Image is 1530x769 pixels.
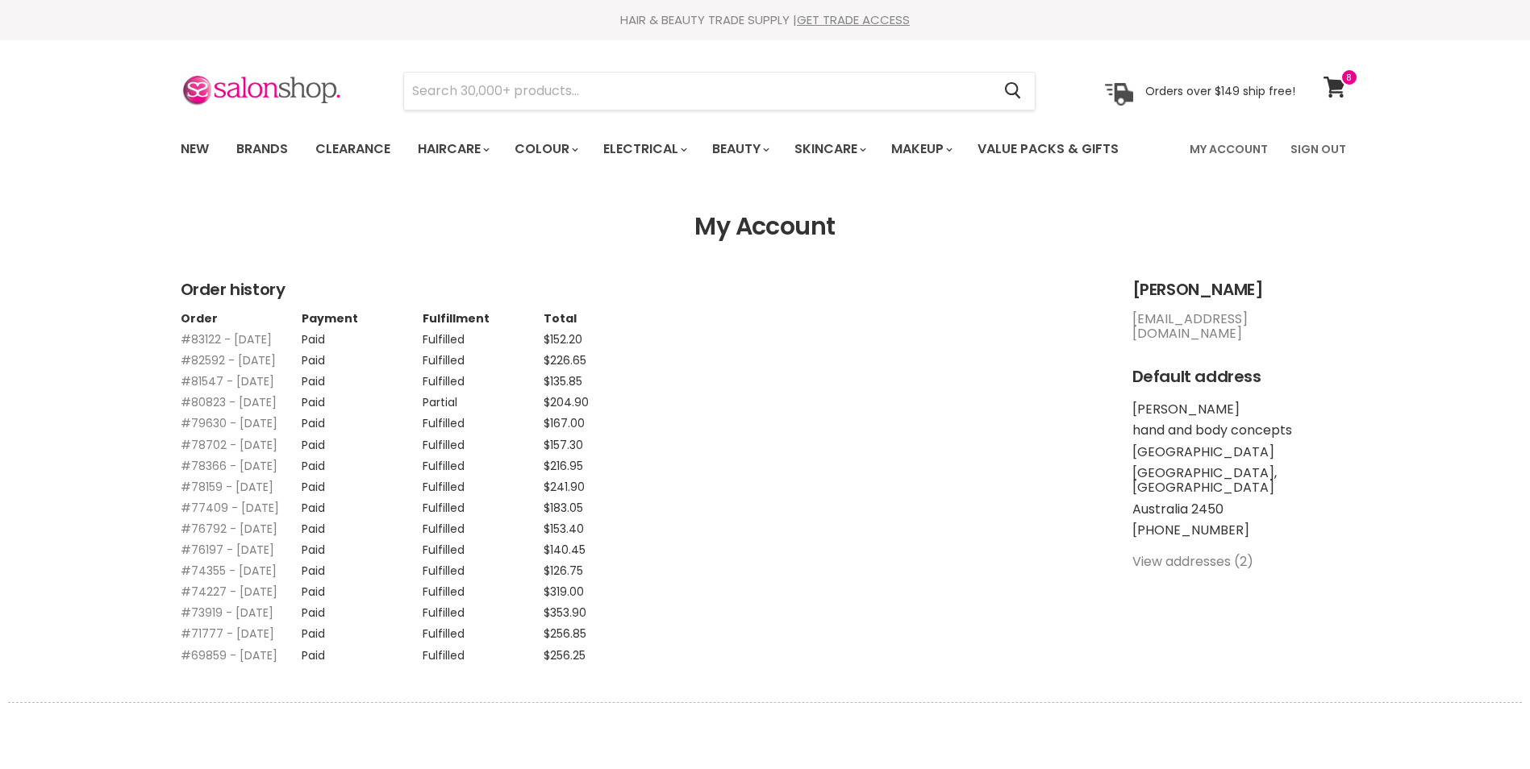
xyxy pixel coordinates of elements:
h2: Order history [181,281,1100,299]
span: $319.00 [544,584,584,600]
th: Fulfillment [423,312,544,325]
span: $226.65 [544,352,586,368]
td: Paid [302,577,423,598]
p: Orders over $149 ship free! [1145,83,1295,98]
td: Paid [302,619,423,640]
a: New [169,132,221,166]
a: Haircare [406,132,499,166]
div: HAIR & BEAUTY TRADE SUPPLY | [161,12,1370,28]
li: Australia 2450 [1132,502,1350,517]
a: Clearance [303,132,402,166]
td: Fulfilled [423,451,544,472]
h2: Default address [1132,368,1350,386]
input: Search [404,73,992,110]
td: Fulfilled [423,641,544,662]
td: Paid [302,388,423,409]
td: Paid [302,409,423,430]
a: Skincare [782,132,876,166]
span: $353.90 [544,605,586,621]
a: Beauty [700,132,779,166]
a: My Account [1180,132,1278,166]
a: #78159 - [DATE] [181,479,273,495]
a: Sign Out [1281,132,1356,166]
td: Paid [302,535,423,556]
span: $241.90 [544,479,585,495]
td: Fulfilled [423,598,544,619]
td: Fulfilled [423,430,544,451]
a: #76197 - [DATE] [181,542,274,558]
td: Fulfilled [423,535,544,556]
td: Paid [302,514,423,535]
span: $135.85 [544,373,582,389]
a: #73919 - [DATE] [181,605,273,621]
span: $126.75 [544,563,583,579]
span: $153.40 [544,521,584,537]
td: Fulfilled [423,325,544,346]
span: $167.00 [544,415,585,431]
a: #77409 - [DATE] [181,500,279,516]
nav: Main [161,126,1370,173]
a: #76792 - [DATE] [181,521,277,537]
iframe: Gorgias live chat messenger [1449,693,1514,753]
h2: [PERSON_NAME] [1132,281,1350,299]
td: Fulfilled [423,346,544,367]
a: #81547 - [DATE] [181,373,274,389]
li: [PERSON_NAME] [1132,402,1350,417]
span: $152.20 [544,331,582,347]
th: Total [544,312,665,325]
td: Paid [302,641,423,662]
span: $183.05 [544,500,583,516]
td: Paid [302,346,423,367]
td: Fulfilled [423,409,544,430]
td: Paid [302,493,423,514]
td: Paid [302,556,423,577]
span: $157.30 [544,437,583,453]
td: Fulfilled [423,472,544,493]
a: #83122 - [DATE] [181,331,272,347]
span: $256.25 [544,647,586,663]
span: $140.45 [544,542,586,558]
td: Paid [302,430,423,451]
td: Paid [302,472,423,493]
button: Search [992,73,1035,110]
li: hand and body concepts [1132,423,1350,438]
ul: Main menu [169,126,1156,173]
a: #79630 - [DATE] [181,415,277,431]
td: Fulfilled [423,514,544,535]
a: #69859 - [DATE] [181,647,277,663]
td: Fulfilled [423,367,544,388]
td: Fulfilled [423,493,544,514]
a: Makeup [879,132,962,166]
li: [GEOGRAPHIC_DATA], [GEOGRAPHIC_DATA] [1132,466,1350,496]
a: GET TRADE ACCESS [797,11,910,28]
a: Value Packs & Gifts [965,132,1131,166]
th: Order [181,312,302,325]
form: Product [403,72,1036,110]
a: Colour [502,132,588,166]
td: Paid [302,451,423,472]
th: Payment [302,312,423,325]
span: $204.90 [544,394,589,410]
td: Paid [302,367,423,388]
a: #78366 - [DATE] [181,458,277,474]
a: #82592 - [DATE] [181,352,276,368]
li: [GEOGRAPHIC_DATA] [1132,445,1350,459]
td: Paid [302,598,423,619]
td: Fulfilled [423,619,544,640]
a: #74355 - [DATE] [181,563,277,579]
td: Partial [423,388,544,409]
a: View addresses (2) [1132,552,1253,571]
a: #74227 - [DATE] [181,584,277,600]
span: $256.85 [544,626,586,642]
a: #78702 - [DATE] [181,437,277,453]
a: [EMAIL_ADDRESS][DOMAIN_NAME] [1132,310,1248,343]
a: #71777 - [DATE] [181,626,274,642]
td: Fulfilled [423,556,544,577]
a: #80823 - [DATE] [181,394,277,410]
span: $216.95 [544,458,583,474]
a: Brands [224,132,300,166]
a: Electrical [591,132,697,166]
h1: My Account [181,213,1350,241]
td: Fulfilled [423,577,544,598]
li: [PHONE_NUMBER] [1132,523,1350,538]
